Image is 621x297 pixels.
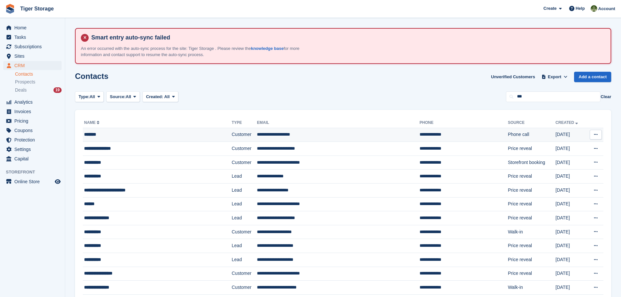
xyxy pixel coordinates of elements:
[555,142,586,156] td: [DATE]
[543,5,556,12] span: Create
[14,33,53,42] span: Tasks
[508,197,555,211] td: Price reveal
[508,184,555,198] td: Price reveal
[3,42,62,51] a: menu
[5,4,15,14] img: stora-icon-8386f47178a22dfd0bd8f6a31ec36ba5ce8667c1dd55bd0f319d3a0aa187defe.svg
[14,126,53,135] span: Coupons
[84,120,101,125] a: Name
[15,87,62,94] a: Deals 19
[508,239,555,253] td: Price reveal
[14,23,53,32] span: Home
[232,267,257,281] td: Customer
[232,156,257,170] td: Customer
[232,128,257,142] td: Customer
[508,170,555,184] td: Price reveal
[232,225,257,239] td: Customer
[574,72,611,82] a: Add a contact
[14,42,53,51] span: Subscriptions
[555,253,586,267] td: [DATE]
[232,211,257,225] td: Lead
[15,79,35,85] span: Prospects
[18,3,56,14] a: Tiger Storage
[508,267,555,281] td: Price reveal
[555,267,586,281] td: [DATE]
[164,94,170,99] span: All
[3,52,62,61] a: menu
[591,5,597,12] img: Matthew Ellwood
[53,87,62,93] div: 19
[508,211,555,225] td: Price reveal
[251,46,284,51] a: knowledge base
[15,79,62,85] a: Prospects
[232,142,257,156] td: Customer
[232,197,257,211] td: Lead
[14,177,53,186] span: Online Store
[14,107,53,116] span: Invoices
[555,170,586,184] td: [DATE]
[3,107,62,116] a: menu
[3,154,62,163] a: menu
[146,94,163,99] span: Created:
[3,145,62,154] a: menu
[3,61,62,70] a: menu
[508,225,555,239] td: Walk-in
[75,72,109,81] h1: Contacts
[14,97,53,107] span: Analytics
[576,5,585,12] span: Help
[555,239,586,253] td: [DATE]
[555,184,586,198] td: [DATE]
[3,97,62,107] a: menu
[555,225,586,239] td: [DATE]
[488,72,538,82] a: Unverified Customers
[79,94,90,100] span: Type:
[14,135,53,144] span: Protection
[540,72,569,82] button: Export
[14,52,53,61] span: Sites
[14,154,53,163] span: Capital
[142,91,178,102] button: Created: All
[126,94,131,100] span: All
[15,87,27,93] span: Deals
[14,61,53,70] span: CRM
[257,118,420,128] th: Email
[598,6,615,12] span: Account
[81,45,309,58] p: An error occurred with the auto-sync process for the site: Tiger Storage . Please review the for ...
[555,156,586,170] td: [DATE]
[555,197,586,211] td: [DATE]
[420,118,508,128] th: Phone
[232,253,257,267] td: Lead
[6,169,65,175] span: Storefront
[508,281,555,295] td: Walk-in
[3,23,62,32] a: menu
[232,118,257,128] th: Type
[508,142,555,156] td: Price reveal
[3,33,62,42] a: menu
[14,145,53,154] span: Settings
[89,34,605,41] h4: Smart entry auto-sync failed
[90,94,95,100] span: All
[508,118,555,128] th: Source
[508,156,555,170] td: Storefront booking
[555,128,586,142] td: [DATE]
[232,281,257,295] td: Customer
[106,91,140,102] button: Source: All
[3,116,62,126] a: menu
[3,177,62,186] a: menu
[110,94,126,100] span: Source:
[232,184,257,198] td: Lead
[75,91,104,102] button: Type: All
[54,178,62,186] a: Preview store
[555,281,586,295] td: [DATE]
[555,120,579,125] a: Created
[548,74,561,80] span: Export
[232,239,257,253] td: Lead
[508,253,555,267] td: Price reveal
[3,135,62,144] a: menu
[508,128,555,142] td: Phone call
[15,71,62,77] a: Contacts
[3,126,62,135] a: menu
[14,116,53,126] span: Pricing
[555,211,586,225] td: [DATE]
[232,170,257,184] td: Lead
[600,94,611,100] button: Clear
